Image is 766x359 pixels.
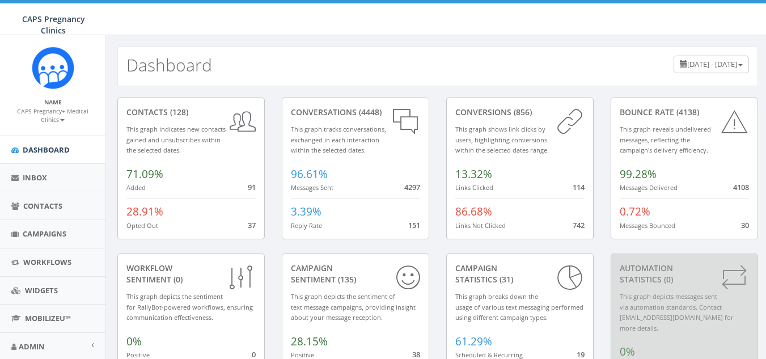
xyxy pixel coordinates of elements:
small: This graph reveals undelivered messages, reflecting the campaign's delivery efficiency. [620,125,711,154]
span: (128) [168,107,188,117]
span: 114 [573,182,585,192]
span: (135) [336,274,356,285]
span: (31) [497,274,513,285]
span: Widgets [25,285,58,295]
span: 13.32% [455,167,492,181]
div: Campaign Sentiment [291,263,420,285]
span: Admin [19,341,45,352]
span: Inbox [23,172,47,183]
span: (4138) [674,107,699,117]
span: 91 [248,182,256,192]
span: MobilizeU™ [25,313,71,323]
span: (0) [662,274,673,285]
span: (0) [171,274,183,285]
span: 0% [126,334,142,349]
span: Contacts [23,201,62,211]
div: Bounce Rate [620,107,749,118]
span: 99.28% [620,167,657,181]
span: 30 [741,220,749,230]
span: Workflows [23,257,71,267]
div: Workflow Sentiment [126,263,256,285]
span: (4448) [357,107,382,117]
span: 37 [248,220,256,230]
span: 0% [620,344,635,359]
small: Messages Delivered [620,183,678,192]
small: CAPS Pregnancy+ Medical Clinics [17,107,88,124]
span: Dashboard [23,145,70,155]
small: Messages Sent [291,183,333,192]
small: This graph breaks down the usage of various text messaging performed using different campaign types. [455,292,583,322]
small: Name [44,98,62,106]
div: conversations [291,107,420,118]
small: Links Clicked [455,183,493,192]
span: [DATE] - [DATE] [687,59,737,69]
small: Scheduled & Recurring [455,350,523,359]
small: Positive [291,350,314,359]
span: 61.29% [455,334,492,349]
span: 96.61% [291,167,328,181]
small: This graph depicts messages sent via automation standards. Contact [EMAIL_ADDRESS][DOMAIN_NAME] f... [620,292,734,332]
img: Rally_Corp_Icon_1.png [32,47,74,89]
span: 4297 [404,182,420,192]
span: Campaigns [23,229,66,239]
small: This graph shows link clicks by users, highlighting conversions within the selected dates range. [455,125,549,154]
small: Messages Bounced [620,221,675,230]
small: This graph tracks conversations, exchanged in each interaction within the selected dates. [291,125,386,154]
a: CAPS Pregnancy+ Medical Clinics [17,105,88,125]
small: This graph indicates new contacts gained and unsubscribes within the selected dates. [126,125,226,154]
span: 28.15% [291,334,328,349]
span: 71.09% [126,167,163,181]
span: 4108 [733,182,749,192]
small: Links Not Clicked [455,221,506,230]
div: Automation Statistics [620,263,749,285]
span: 28.91% [126,204,163,219]
small: Added [126,183,146,192]
small: Reply Rate [291,221,322,230]
span: 0.72% [620,204,650,219]
small: Positive [126,350,150,359]
span: (856) [511,107,532,117]
div: Campaign Statistics [455,263,585,285]
small: This graph depicts the sentiment for RallyBot-powered workflows, ensuring communication effective... [126,292,253,322]
small: Opted Out [126,221,158,230]
span: CAPS Pregnancy Clinics [22,14,85,36]
span: 3.39% [291,204,321,219]
small: This graph depicts the sentiment of text message campaigns, providing insight about your message ... [291,292,416,322]
div: contacts [126,107,256,118]
div: conversions [455,107,585,118]
span: 742 [573,220,585,230]
h2: Dashboard [126,56,212,74]
span: 86.68% [455,204,492,219]
span: 151 [408,220,420,230]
